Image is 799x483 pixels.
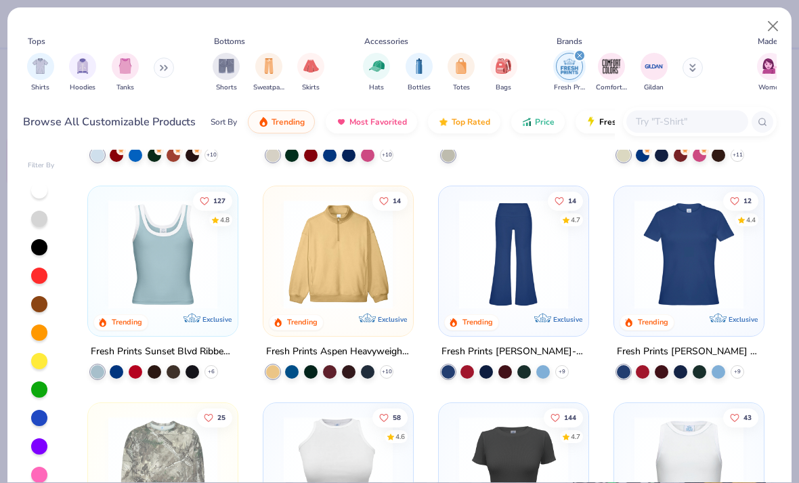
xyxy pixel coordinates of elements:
button: filter button [253,53,284,93]
button: filter button [448,53,475,93]
img: Hats Image [369,58,385,74]
div: filter for Bottles [406,53,433,93]
span: Top Rated [452,117,490,127]
input: Try "T-Shirt" [634,114,739,129]
img: flash.gif [586,117,597,127]
button: filter button [363,53,390,93]
span: Trending [272,117,305,127]
button: Price [511,110,565,133]
span: Hoodies [70,83,95,93]
span: Shirts [31,83,49,93]
button: filter button [490,53,517,93]
div: filter for Fresh Prints [554,53,585,93]
span: Fresh Prints Flash [599,117,669,127]
span: Hats [369,83,384,93]
div: filter for Gildan [641,53,668,93]
span: Price [535,117,555,127]
img: most_fav.gif [336,117,347,127]
button: filter button [112,53,139,93]
img: Gildan Image [644,56,664,77]
div: filter for Skirts [297,53,324,93]
button: Fresh Prints Flash [576,110,732,133]
div: Accessories [364,35,408,47]
span: Totes [453,83,470,93]
img: Sweatpants Image [261,58,276,74]
button: filter button [27,53,54,93]
img: Shirts Image [33,58,48,74]
img: TopRated.gif [438,117,449,127]
button: filter button [297,53,324,93]
div: Bottoms [214,35,245,47]
span: Comfort Colors [596,83,627,93]
div: filter for Tanks [112,53,139,93]
div: Sort By [211,116,237,128]
div: Made For [758,35,792,47]
img: trending.gif [258,117,269,127]
button: filter button [757,53,784,93]
button: Most Favorited [326,110,417,133]
button: Top Rated [428,110,500,133]
span: Tanks [116,83,134,93]
div: Browse All Customizable Products [23,114,196,130]
img: Bags Image [496,58,511,74]
div: filter for Sweatpants [253,53,284,93]
div: filter for Hats [363,53,390,93]
span: Bags [496,83,511,93]
img: Shorts Image [219,58,234,74]
div: Filter By [28,161,55,171]
div: filter for Totes [448,53,475,93]
span: Fresh Prints [554,83,585,93]
img: Hoodies Image [75,58,90,74]
button: filter button [554,53,585,93]
div: Brands [557,35,582,47]
div: filter for Women [757,53,784,93]
img: Comfort Colors Image [601,56,622,77]
button: Close [760,14,786,39]
span: Skirts [302,83,320,93]
span: Sweatpants [253,83,284,93]
button: filter button [596,53,627,93]
div: filter for Bags [490,53,517,93]
span: Bottles [408,83,431,93]
img: Totes Image [454,58,469,74]
button: filter button [406,53,433,93]
button: filter button [641,53,668,93]
img: Bottles Image [412,58,427,74]
div: filter for Shirts [27,53,54,93]
img: Fresh Prints Image [559,56,580,77]
div: filter for Comfort Colors [596,53,627,93]
img: Tanks Image [118,58,133,74]
div: filter for Hoodies [69,53,96,93]
img: Skirts Image [303,58,319,74]
span: Most Favorited [349,117,407,127]
div: Tops [28,35,45,47]
img: Women Image [762,58,778,74]
button: filter button [69,53,96,93]
span: Women [758,83,783,93]
span: Shorts [216,83,237,93]
button: filter button [213,53,240,93]
div: filter for Shorts [213,53,240,93]
button: Trending [248,110,315,133]
span: Gildan [644,83,664,93]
